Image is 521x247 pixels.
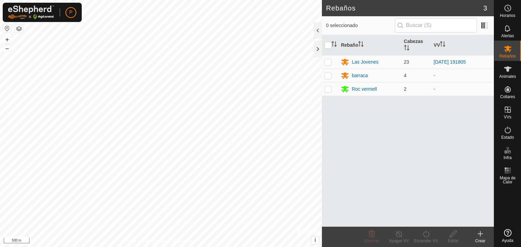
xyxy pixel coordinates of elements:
div: Crear [467,238,494,244]
td: - [431,69,494,82]
span: P [69,9,72,16]
a: [DATE] 191805 [434,59,466,65]
input: Buscar (S) [395,18,477,32]
th: Cabezas [401,35,431,55]
a: Política de Privacidad [126,238,165,244]
img: Logo Gallagher [8,5,54,19]
div: Roc vermell [352,86,377,93]
span: Collares [500,95,515,99]
h2: Rebaños [326,4,483,12]
a: Contáctenos [173,238,196,244]
span: Alertas [501,34,514,38]
div: barraca [352,72,368,79]
button: i [311,237,319,244]
span: 2 [404,86,407,92]
span: Animales [499,74,516,78]
span: Estado [501,135,514,139]
td: - [431,82,494,96]
p-sorticon: Activar para ordenar [404,46,409,51]
th: VV [431,35,494,55]
span: 0 seleccionado [326,22,394,29]
span: Rebaños [499,54,516,58]
span: 3 [483,3,487,13]
span: 4 [404,73,407,78]
button: – [3,44,11,52]
div: Las Jovenes [352,59,379,66]
div: Editar [440,238,467,244]
button: Restablecer Mapa [3,24,11,32]
span: VVs [504,115,511,119]
span: i [314,237,316,243]
div: Encender VV [412,238,440,244]
p-sorticon: Activar para ordenar [358,42,364,48]
span: Eliminar [364,239,379,243]
span: 23 [404,59,409,65]
a: Ayuda [494,226,521,245]
th: Rebaño [338,35,401,55]
span: Infra [503,156,512,160]
button: + [3,36,11,44]
span: Ayuda [502,239,514,243]
span: Mapa de Calor [496,176,519,184]
p-sorticon: Activar para ordenar [440,42,445,48]
p-sorticon: Activar para ordenar [331,42,337,48]
div: Apagar VV [385,238,412,244]
button: Capas del Mapa [15,25,23,33]
span: Horarios [500,14,515,18]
